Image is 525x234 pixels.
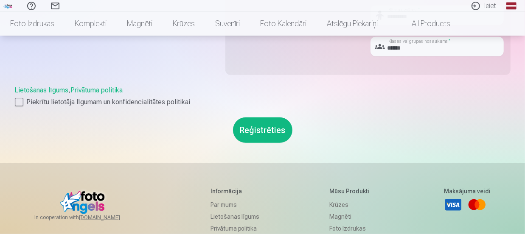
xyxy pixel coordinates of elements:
div: , [15,85,511,107]
a: Komplekti [65,12,117,36]
a: Mastercard [468,195,486,214]
a: Magnēti [117,12,163,36]
a: Privātuma politika [71,86,123,94]
a: Par mums [211,199,260,211]
a: Visa [444,195,463,214]
button: Reģistrēties [233,117,292,143]
a: Krūzes [329,199,374,211]
h5: Mūsu produkti [329,187,374,195]
a: Krūzes [163,12,205,36]
a: All products [388,12,460,36]
a: Lietošanas līgums [15,86,69,94]
h5: Maksājuma veidi [444,187,491,195]
span: In cooperation with [34,214,140,221]
img: /fa1 [3,3,13,8]
a: Lietošanas līgums [211,211,260,223]
a: Atslēgu piekariņi [317,12,388,36]
a: Magnēti [329,211,374,223]
label: Piekrītu lietotāja līgumam un konfidencialitātes politikai [15,97,511,107]
h5: Informācija [211,187,260,195]
a: Foto kalendāri [250,12,317,36]
a: Suvenīri [205,12,250,36]
a: [DOMAIN_NAME] [79,214,140,221]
